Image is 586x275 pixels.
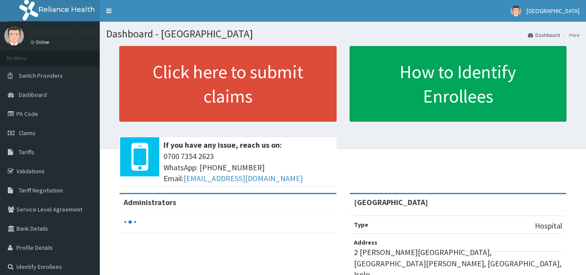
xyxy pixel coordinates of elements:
[164,151,332,184] span: 0700 7354 2623 WhatsApp: [PHONE_NUMBER] Email:
[511,6,521,17] img: User Image
[30,28,102,36] p: [GEOGRAPHIC_DATA]
[528,31,560,39] a: Dashboard
[30,39,51,45] a: Online
[124,197,176,207] b: Administrators
[354,239,377,246] b: Address
[19,129,36,137] span: Claims
[19,186,63,194] span: Tariff Negotiation
[124,215,137,229] svg: audio-loading
[535,220,562,232] p: Hospital
[527,7,579,15] span: [GEOGRAPHIC_DATA]
[19,72,63,80] span: Switch Providers
[354,221,368,229] b: Type
[354,197,428,207] strong: [GEOGRAPHIC_DATA]
[183,173,303,183] a: [EMAIL_ADDRESS][DOMAIN_NAME]
[19,91,47,99] span: Dashboard
[19,148,34,156] span: Tariffs
[119,46,337,122] a: Click here to submit claims
[106,28,579,40] h1: Dashboard - [GEOGRAPHIC_DATA]
[561,31,579,39] li: Here
[4,26,24,46] img: User Image
[164,140,282,150] b: If you have any issue, reach us on:
[350,46,567,122] a: How to Identify Enrollees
